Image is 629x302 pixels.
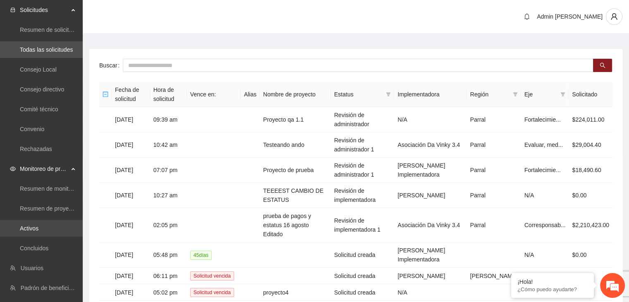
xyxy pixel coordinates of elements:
td: N/A [521,242,569,268]
span: Estamos en línea. [48,102,114,185]
th: Solicitado [569,82,612,107]
td: [DATE] [112,284,150,301]
td: [DATE] [112,268,150,284]
td: TEEEEST CAMBIO DE ESTATUS [260,183,331,208]
a: Convenio [20,126,44,132]
td: Revisión de administrador [331,107,395,132]
span: filter [511,88,519,101]
td: Revisión de implementadora [331,183,395,208]
a: Padrón de beneficiarios [21,285,81,291]
td: Revisión de administrador 1 [331,158,395,183]
span: filter [513,92,518,97]
td: Parral [467,132,521,158]
span: Solicitudes [20,2,69,18]
td: 10:42 am [150,132,187,158]
td: Parral [467,158,521,183]
td: 07:07 pm [150,158,187,183]
span: filter [384,88,392,101]
span: inbox [10,7,16,13]
a: Resumen de monitoreo [20,185,80,192]
td: [DATE] [112,242,150,268]
span: Admin [PERSON_NAME] [537,13,603,20]
td: $18,490.60 [569,158,612,183]
span: 45 día s [190,251,212,260]
a: Concluidos [20,245,48,252]
span: Corresponsab... [524,222,566,228]
td: 09:39 am [150,107,187,132]
div: Minimizar ventana de chat en vivo [136,4,155,24]
a: Resumen de solicitudes por aprobar [20,26,113,33]
td: Solicitud creada [331,242,395,268]
td: Parral [467,183,521,208]
span: Solicitud vencida [190,271,234,280]
a: Resumen de proyectos aprobados [20,205,108,212]
a: Usuarios [21,265,43,271]
td: Parral [467,107,521,132]
td: $29,004.40 [569,132,612,158]
span: filter [559,88,567,101]
span: Fortalecimie... [524,116,561,123]
td: 05:48 pm [150,242,187,268]
button: bell [520,10,533,23]
td: N/A [394,107,466,132]
span: Región [470,90,509,99]
td: Testeando ando [260,132,331,158]
td: [DATE] [112,132,150,158]
span: Estatus [334,90,383,99]
td: prueba de pagos y estatus 16 agosto Editado [260,208,331,242]
div: ¡Hola! [517,278,588,285]
span: search [600,62,605,69]
span: filter [386,92,391,97]
td: $0.00 [569,183,612,208]
td: [PERSON_NAME] [394,183,466,208]
td: [DATE] [112,208,150,242]
a: Rechazadas [20,146,52,152]
th: Hora de solicitud [150,82,187,107]
td: 10:27 am [150,183,187,208]
span: Fortalecimie... [524,167,561,173]
td: Proyecto de prueba [260,158,331,183]
td: Asociación Da Vinky 3.4 [394,208,466,242]
td: Solicitud creada [331,268,395,284]
textarea: Escriba su mensaje y pulse “Intro” [4,209,158,237]
td: 02:05 pm [150,208,187,242]
span: minus-square [103,91,108,97]
span: bell [521,13,533,20]
td: Proyecto qa 1.1 [260,107,331,132]
span: filter [560,92,565,97]
td: proyecto4 [260,284,331,301]
td: [PERSON_NAME] Implementadora [394,242,466,268]
span: eye [10,166,16,172]
td: [DATE] [112,107,150,132]
a: Consejo directivo [20,86,64,93]
td: Parral [467,208,521,242]
td: [PERSON_NAME] [394,268,466,284]
p: ¿Cómo puedo ayudarte? [517,286,588,292]
td: 05:02 pm [150,284,187,301]
a: Comité técnico [20,106,58,113]
span: Eje [524,90,557,99]
td: N/A [394,284,466,301]
a: Activos [20,225,38,232]
td: $224,011.00 [569,107,612,132]
th: Nombre de proyecto [260,82,331,107]
td: N/A [521,268,569,284]
td: $0.00 [569,242,612,268]
th: Fecha de solicitud [112,82,150,107]
th: Vence en: [187,82,241,107]
td: [PERSON_NAME] Implementadora [394,158,466,183]
td: Revisión de implementadora 1 [331,208,395,242]
a: Todas las solicitudes [20,46,73,53]
td: N/A [521,183,569,208]
th: Implementadora [394,82,466,107]
button: search [593,59,612,72]
td: Asociación Da Vinky 3.4 [394,132,466,158]
td: [DATE] [112,183,150,208]
td: $2,210,423.00 [569,208,612,242]
a: Consejo Local [20,66,57,73]
span: Monitoreo de proyectos [20,161,69,177]
td: [DATE] [112,158,150,183]
td: Solicitud creada [331,284,395,301]
button: user [606,8,622,25]
span: Evaluar, med... [524,141,563,148]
